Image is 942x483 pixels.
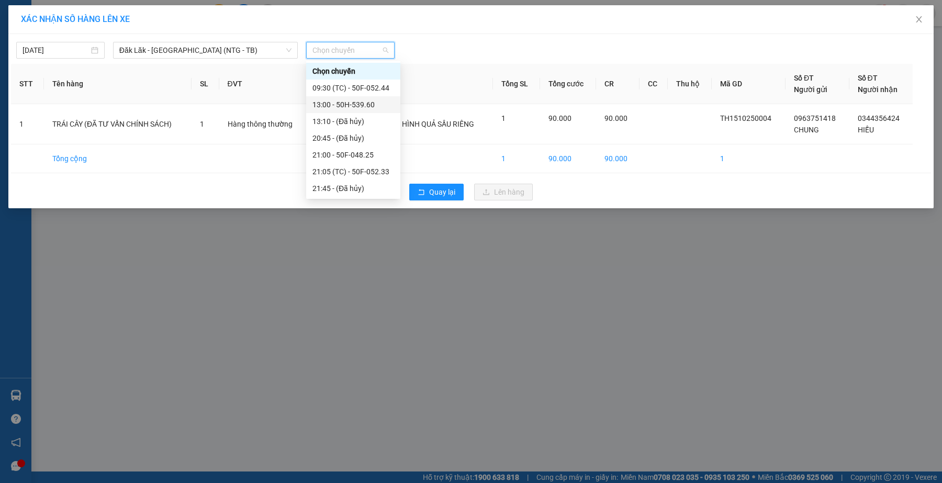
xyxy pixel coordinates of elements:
[44,104,192,144] td: TRÁI CÂY (ĐÃ TƯ VẤN CHÍNH SÁCH)
[312,42,388,58] span: Chọn chuyến
[286,47,292,53] span: down
[712,64,786,104] th: Mã GD
[668,64,712,104] th: Thu hộ
[312,116,394,127] div: 13:10 - (Đã hủy)
[501,114,506,122] span: 1
[493,64,540,104] th: Tổng SL
[312,149,394,161] div: 21:00 - 50F-048.25
[312,99,394,110] div: 13:00 - 50H-539.60
[548,114,571,122] span: 90.000
[858,114,900,122] span: 0344356424
[312,166,394,177] div: 21:05 (TC) - 50F-052.33
[11,104,44,144] td: 1
[362,64,493,104] th: Ghi chú
[474,184,533,200] button: uploadLên hàng
[192,64,219,104] th: SL
[540,64,596,104] th: Tổng cước
[219,64,308,104] th: ĐVT
[11,64,44,104] th: STT
[312,65,394,77] div: Chọn chuyến
[858,74,878,82] span: Số ĐT
[596,144,640,173] td: 90.000
[370,120,474,128] span: TH VÀNG HÌNH QUẢ SẦU RIÊNG
[794,126,819,134] span: CHUNG
[312,132,394,144] div: 20:45 - (Đã hủy)
[858,126,874,134] span: HIẾU
[21,14,130,24] span: XÁC NHẬN SỐ HÀNG LÊN XE
[23,44,89,56] input: 15/10/2025
[794,114,836,122] span: 0963751418
[219,104,308,144] td: Hàng thông thường
[200,120,204,128] span: 1
[418,188,425,197] span: rollback
[493,144,540,173] td: 1
[312,82,394,94] div: 09:30 (TC) - 50F-052.44
[429,186,455,198] span: Quay lại
[119,42,292,58] span: Đăk Lăk - Sài Gòn (NTG - TB)
[858,85,898,94] span: Người nhận
[409,184,464,200] button: rollbackQuay lại
[915,15,923,24] span: close
[44,64,192,104] th: Tên hàng
[306,63,400,80] div: Chọn chuyến
[712,144,786,173] td: 1
[540,144,596,173] td: 90.000
[604,114,627,122] span: 90.000
[794,74,814,82] span: Số ĐT
[312,183,394,194] div: 21:45 - (Đã hủy)
[640,64,668,104] th: CC
[596,64,640,104] th: CR
[904,5,934,35] button: Close
[44,144,192,173] td: Tổng cộng
[720,114,771,122] span: TH1510250004
[794,85,827,94] span: Người gửi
